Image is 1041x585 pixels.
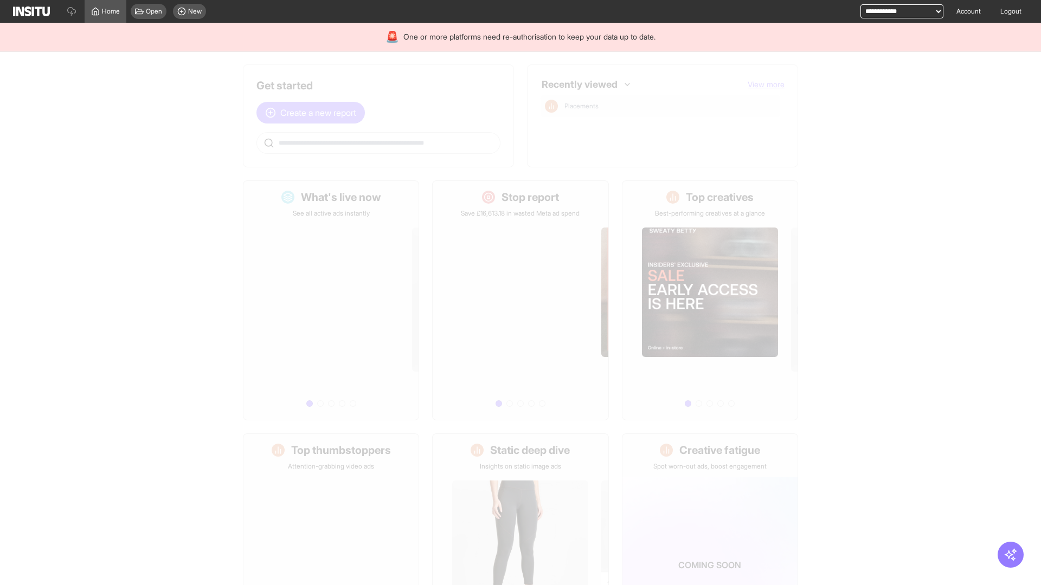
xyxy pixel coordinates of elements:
span: New [188,7,202,16]
img: Logo [13,6,50,16]
span: Home [102,7,120,16]
span: One or more platforms need re-authorisation to keep your data up to date. [403,31,656,42]
span: Open [146,7,162,16]
div: 🚨 [385,29,399,44]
